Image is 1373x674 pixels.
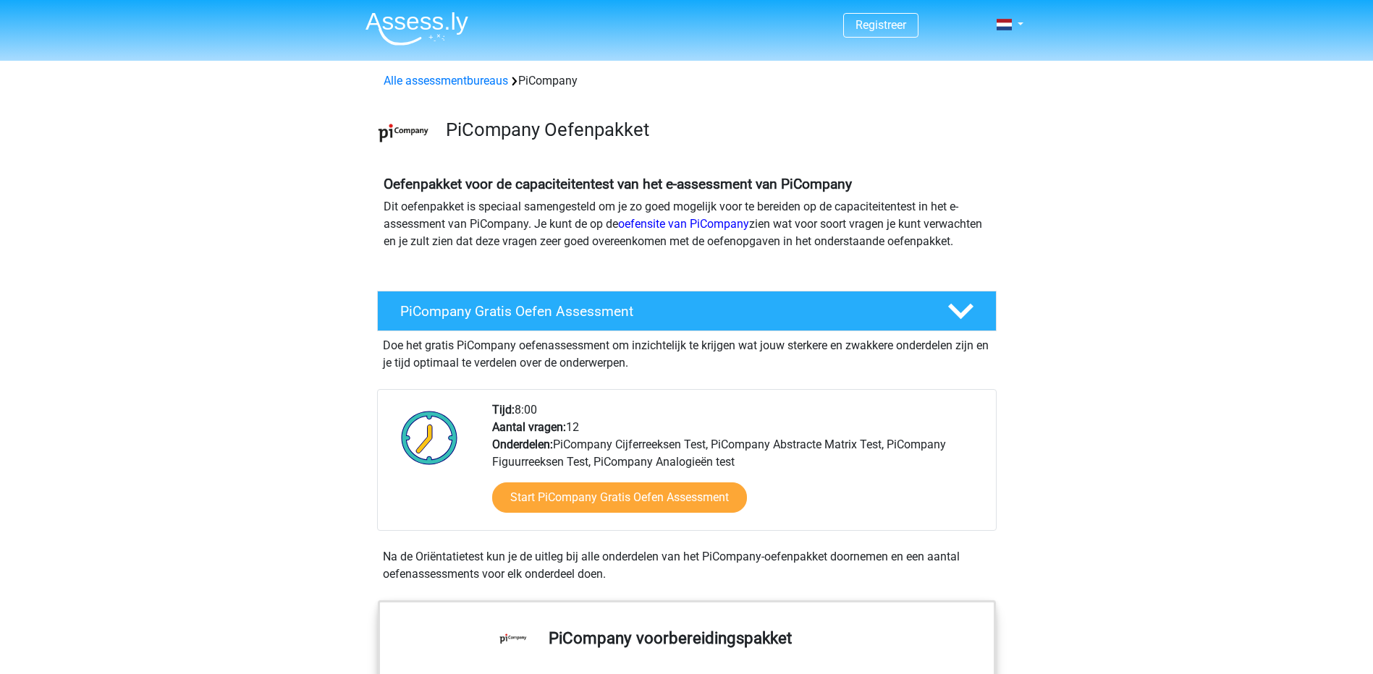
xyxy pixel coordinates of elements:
[378,72,996,90] div: PiCompany
[384,176,852,192] b: Oefenpakket voor de capaciteitentest van het e-assessment van PiCompany
[856,18,906,32] a: Registreer
[377,331,997,372] div: Doe het gratis PiCompany oefenassessment om inzichtelijk te krijgen wat jouw sterkere en zwakkere...
[378,107,429,158] img: picompany.png
[492,403,515,417] b: Tijd:
[377,548,997,583] div: Na de Oriëntatietest kun je de uitleg bij alle onderdelen van het PiCompany-oefenpakket doornemen...
[446,119,985,141] h3: PiCompany Oefenpakket
[618,217,749,231] a: oefensite van PiCompany
[481,401,995,530] div: 8:00 12 PiCompany Cijferreeksen Test, PiCompany Abstracte Matrix Test, PiCompany Figuurreeksen Te...
[492,438,553,451] b: Onderdelen:
[400,303,924,320] h4: PiCompany Gratis Oefen Assessment
[371,291,1002,331] a: PiCompany Gratis Oefen Assessment
[492,482,747,513] a: Start PiCompany Gratis Oefen Assessment
[492,420,566,434] b: Aantal vragen:
[366,12,468,46] img: Assessly
[384,74,508,88] a: Alle assessmentbureaus
[384,198,990,250] p: Dit oefenpakket is speciaal samengesteld om je zo goed mogelijk voor te bereiden op de capaciteit...
[393,401,466,474] img: Klok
